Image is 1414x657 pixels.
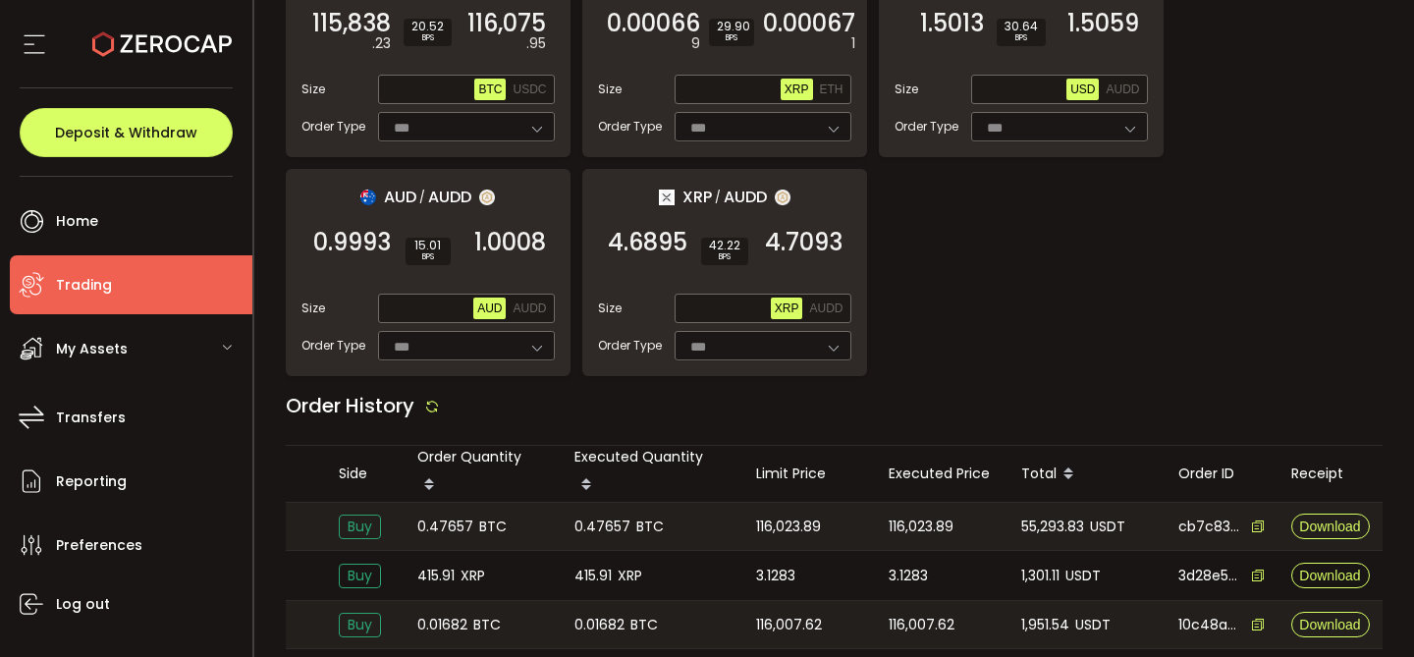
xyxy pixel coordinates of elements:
span: My Assets [56,335,128,363]
span: BTC [630,614,658,636]
span: 0.00067 [763,14,855,33]
span: 116,075 [467,14,546,33]
span: Download [1299,569,1360,582]
button: Download [1291,612,1370,637]
span: XRP [775,301,799,315]
button: AUDD [509,298,550,319]
span: 1.0008 [474,233,546,252]
span: Log out [56,590,110,619]
div: Order Quantity [402,446,559,502]
button: ETH [816,79,847,100]
img: aud_portfolio.svg [360,190,376,205]
div: Executed Price [873,463,1006,485]
span: Buy [339,564,381,588]
span: AUDD [428,185,471,209]
span: USDT [1090,516,1125,538]
span: Deposit & Withdraw [55,126,197,139]
button: AUD [473,298,506,319]
span: 42.22 [709,240,740,251]
span: Order Type [301,118,365,136]
button: Deposit & Withdraw [20,108,233,157]
span: 116,023.89 [889,516,953,538]
span: Download [1299,618,1360,631]
span: 10c48a71-e486-4f20-bb43-2e71330bacfe [1178,615,1241,635]
span: USDT [1065,565,1101,587]
span: 4.7093 [765,233,843,252]
span: Size [598,81,622,98]
button: Download [1291,514,1370,539]
span: Trading [56,271,112,300]
span: XRP [461,565,485,587]
span: 0.47657 [574,516,630,538]
button: XRP [771,298,803,319]
span: Order Type [598,118,662,136]
span: 1,301.11 [1021,565,1060,587]
span: USDC [513,82,546,96]
span: AUDD [809,301,843,315]
div: Side [323,463,402,485]
span: 3d28e540-c0b4-4e11-82ea-844e4167df56 [1178,566,1241,586]
span: 0.01682 [417,614,467,636]
span: AUDD [513,301,546,315]
span: XRP [618,565,642,587]
em: / [419,189,425,206]
div: Order ID [1163,463,1276,485]
span: 55,293.83 [1021,516,1084,538]
span: AUDD [1106,82,1139,96]
span: 0.00066 [607,14,700,33]
span: 3.1283 [889,565,928,587]
span: 3.1283 [756,565,795,587]
img: zuPXiwguUFiBOIQyqLOiXsnnNitlx7q4LCwEbLHADjIpTka+Lip0HH8D0VTrd02z+wEAAAAASUVORK5CYII= [479,190,495,205]
span: BTC [636,516,664,538]
span: XRP [785,82,809,96]
i: BPS [717,32,746,44]
span: BTC [478,82,502,96]
span: 1,951.54 [1021,614,1069,636]
em: .95 [526,33,546,54]
span: 1.5013 [920,14,984,33]
span: 1.5059 [1067,14,1139,33]
span: 0.9993 [313,233,391,252]
span: BTC [473,614,501,636]
button: AUDD [1102,79,1143,100]
button: AUDD [805,298,846,319]
span: Order Type [598,337,662,355]
div: Limit Price [740,463,873,485]
i: BPS [1005,32,1038,44]
span: USDT [1075,614,1111,636]
span: Size [598,300,622,317]
span: Order History [286,392,414,419]
em: 9 [691,33,700,54]
button: Download [1291,563,1370,588]
span: 15.01 [413,240,443,251]
i: BPS [413,251,443,263]
span: Size [301,81,325,98]
span: ETH [820,82,843,96]
span: XRP [682,185,712,209]
i: BPS [411,32,444,44]
img: xrp_portfolio.png [659,190,675,205]
span: 415.91 [574,565,612,587]
span: 116,007.62 [756,614,822,636]
em: .23 [372,33,391,54]
div: Executed Quantity [559,446,740,502]
span: 30.64 [1005,21,1038,32]
span: BTC [479,516,507,538]
button: BTC [474,79,506,100]
span: Download [1299,520,1360,533]
span: Order Type [895,118,958,136]
em: / [715,189,721,206]
div: Total [1006,458,1163,491]
button: XRP [781,79,813,100]
div: Chat Widget [1316,563,1414,657]
span: 0.47657 [417,516,473,538]
span: Size [301,300,325,317]
span: 20.52 [411,21,444,32]
span: Home [56,207,98,236]
span: 115,838 [312,14,391,33]
em: 1 [851,33,855,54]
button: USDC [509,79,550,100]
span: AUDD [724,185,767,209]
span: Size [895,81,918,98]
span: Buy [339,515,381,539]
